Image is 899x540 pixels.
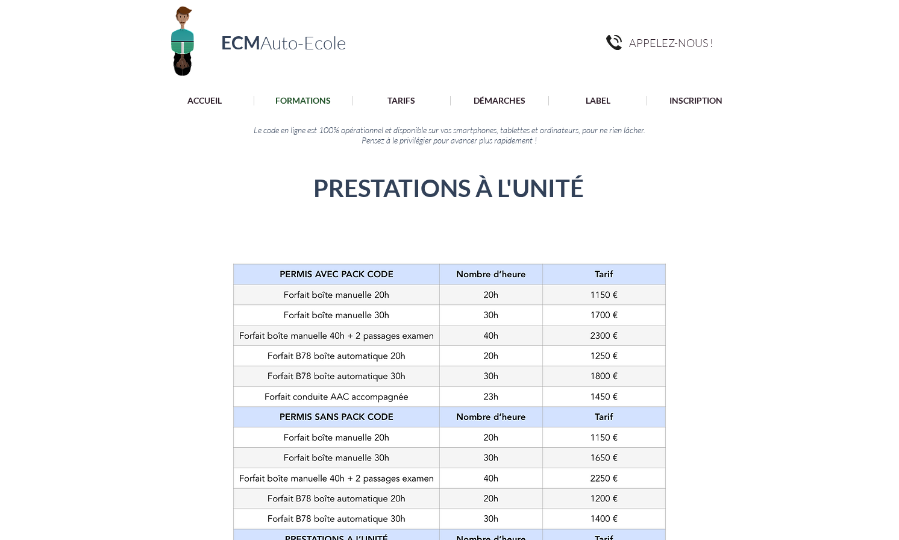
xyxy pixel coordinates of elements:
[254,125,645,135] span: Le code en ligne est 100% opérationnel et disponible sur vos smartphones, tablettes et ordinateur...
[580,96,616,105] p: LABEL
[629,35,725,50] a: APPELEZ-NOUS !
[221,31,260,53] span: ECM
[362,135,537,145] span: Pensez à le privilégier pour avancer plus rapidement !
[548,96,647,105] a: LABEL
[352,96,450,105] a: TARIFS
[842,483,899,540] iframe: Wix Chat
[154,95,745,106] nav: Site
[663,96,728,105] p: INSCRIPTION
[629,36,713,49] span: APPELEZ-NOUS !
[260,31,346,54] span: Auto-Ecole
[606,35,622,50] img: pngegg.png
[468,96,531,105] p: DÉMARCHES
[269,96,337,105] p: FORMATIONS
[181,96,228,105] p: ACCUEIL
[221,31,346,53] a: ECMAuto-Ecole
[381,96,421,105] p: TARIFS
[647,96,745,105] a: INSCRIPTION
[254,96,352,105] a: FORMATIONS
[313,174,584,202] span: PRESTATIONS À L'UNITÉ
[450,96,548,105] a: DÉMARCHES
[155,96,254,105] a: ACCUEIL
